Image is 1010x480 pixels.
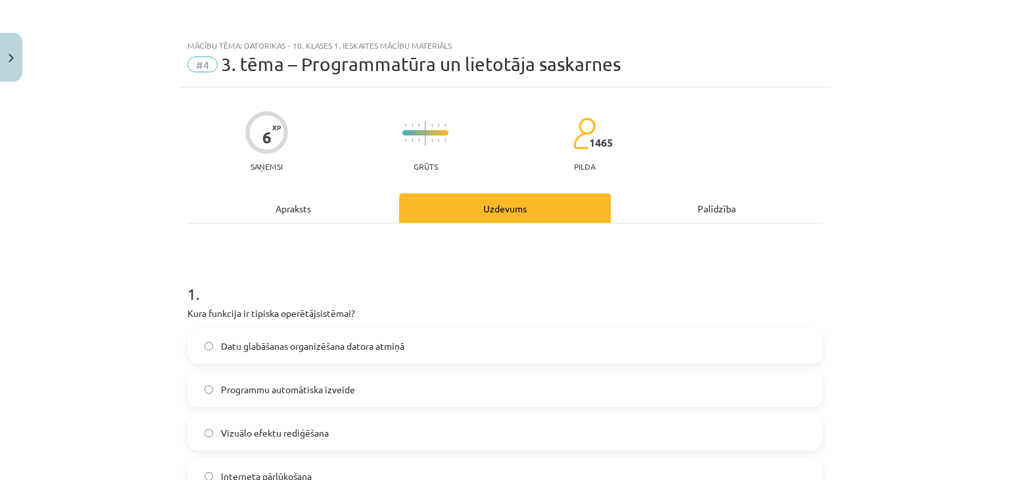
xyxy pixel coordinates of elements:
[204,385,213,394] input: Programmu automātiska izveide
[445,124,446,127] img: icon-short-line-57e1e144782c952c97e751825c79c345078a6d821885a25fce030b3d8c18986b.svg
[204,429,213,437] input: Vizuālo efektu rediģēšana
[221,426,329,440] span: Vizuālo efektu rediģēšana
[589,137,613,149] span: 1465
[245,162,288,171] p: Saņemsi
[262,128,272,147] div: 6
[412,124,413,127] img: icon-short-line-57e1e144782c952c97e751825c79c345078a6d821885a25fce030b3d8c18986b.svg
[418,124,420,127] img: icon-short-line-57e1e144782c952c97e751825c79c345078a6d821885a25fce030b3d8c18986b.svg
[438,139,439,142] img: icon-short-line-57e1e144782c952c97e751825c79c345078a6d821885a25fce030b3d8c18986b.svg
[187,57,218,72] span: #4
[418,139,420,142] img: icon-short-line-57e1e144782c952c97e751825c79c345078a6d821885a25fce030b3d8c18986b.svg
[438,124,439,127] img: icon-short-line-57e1e144782c952c97e751825c79c345078a6d821885a25fce030b3d8c18986b.svg
[187,262,823,302] h1: 1 .
[425,120,426,146] img: icon-long-line-d9ea69661e0d244f92f715978eff75569469978d946b2353a9bb055b3ed8787d.svg
[431,124,433,127] img: icon-short-line-57e1e144782c952c97e751825c79c345078a6d821885a25fce030b3d8c18986b.svg
[573,117,596,150] img: students-c634bb4e5e11cddfef0936a35e636f08e4e9abd3cc4e673bd6f9a4125e45ecb1.svg
[187,41,823,50] div: Mācību tēma: Datorikas - 10. klases 1. ieskaites mācību materiāls
[414,162,438,171] p: Grūts
[405,139,406,142] img: icon-short-line-57e1e144782c952c97e751825c79c345078a6d821885a25fce030b3d8c18986b.svg
[272,124,281,131] span: XP
[221,383,355,396] span: Programmu automātiska izveide
[431,139,433,142] img: icon-short-line-57e1e144782c952c97e751825c79c345078a6d821885a25fce030b3d8c18986b.svg
[9,54,14,62] img: icon-close-lesson-0947bae3869378f0d4975bcd49f059093ad1ed9edebbc8119c70593378902aed.svg
[399,193,611,223] div: Uzdevums
[204,342,213,350] input: Datu glabāšanas organizēšana datora atmiņā
[445,139,446,142] img: icon-short-line-57e1e144782c952c97e751825c79c345078a6d821885a25fce030b3d8c18986b.svg
[187,193,399,223] div: Apraksts
[574,162,595,171] p: pilda
[611,193,823,223] div: Palīdzība
[412,139,413,142] img: icon-short-line-57e1e144782c952c97e751825c79c345078a6d821885a25fce030b3d8c18986b.svg
[221,339,404,353] span: Datu glabāšanas organizēšana datora atmiņā
[405,124,406,127] img: icon-short-line-57e1e144782c952c97e751825c79c345078a6d821885a25fce030b3d8c18986b.svg
[187,306,823,320] p: Kura funkcija ir tipiska operētājsistēmai?
[221,53,621,75] span: 3. tēma – Programmatūra un lietotāja saskarnes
